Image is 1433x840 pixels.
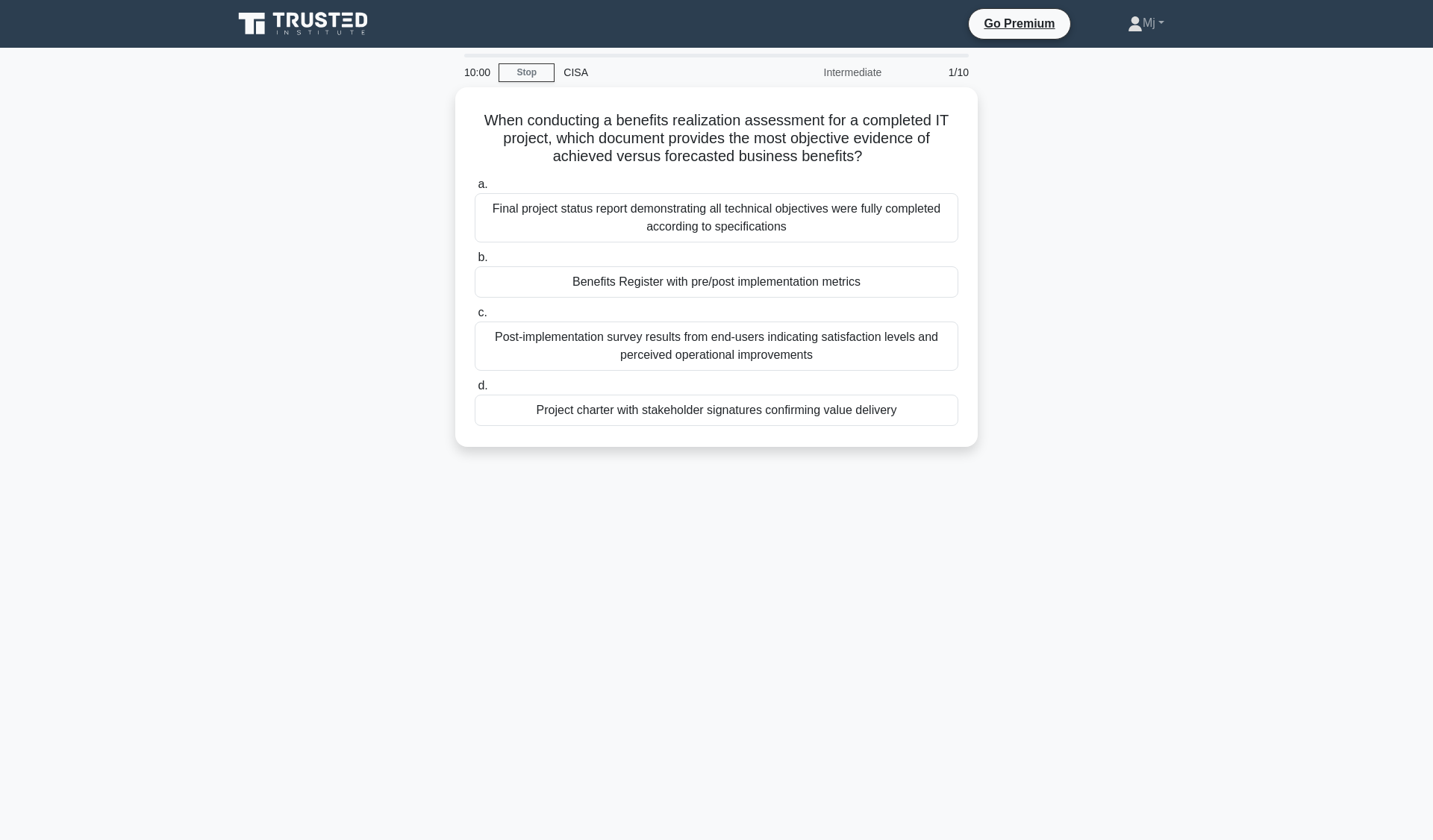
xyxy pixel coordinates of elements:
div: 10:00 [455,57,499,87]
span: b. [478,251,487,263]
div: CISA [555,57,760,87]
a: Go Premium [975,14,1064,33]
span: a. [478,178,487,190]
div: Project charter with stakeholder signatures confirming value delivery [475,395,958,426]
div: Final project status report demonstrating all technical objectives were fully completed according... [475,193,958,242]
a: Stop [499,63,555,82]
div: 1/10 [890,57,978,87]
h5: When conducting a benefits realization assessment for a completed IT project, which document prov... [473,111,960,166]
span: d. [478,379,487,392]
span: c. [478,306,487,319]
div: Post-implementation survey results from end-users indicating satisfaction levels and perceived op... [475,322,958,371]
div: Intermediate [760,57,890,87]
a: Mj [1092,8,1200,38]
div: Benefits Register with pre/post implementation metrics [475,266,958,298]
